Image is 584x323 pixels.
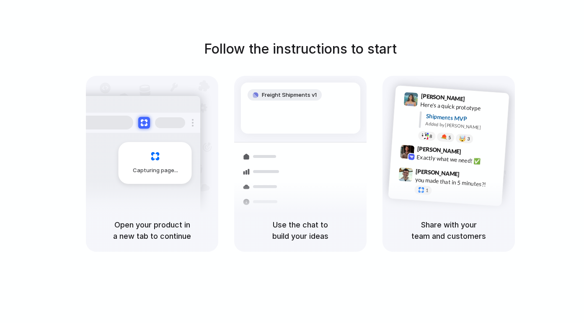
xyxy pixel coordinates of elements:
div: Shipments MVP [426,112,503,126]
div: Here's a quick prototype [420,100,504,114]
span: [PERSON_NAME] [417,144,461,156]
span: Capturing page [133,166,179,175]
span: 1 [426,188,429,193]
div: Exactly what we need! ✅ [416,152,500,167]
span: 9:41 AM [468,96,485,106]
span: 9:42 AM [464,148,481,158]
span: Freight Shipments v1 [262,91,317,99]
div: you made that in 5 minutes?! [415,175,499,189]
span: [PERSON_NAME] [421,91,465,103]
span: [PERSON_NAME] [416,167,460,179]
h1: Follow the instructions to start [204,39,397,59]
h5: Use the chat to build your ideas [244,219,357,242]
span: 3 [467,137,470,141]
h5: Open your product in a new tab to continue [96,219,208,242]
div: 🤯 [459,135,466,142]
div: Added by [PERSON_NAME] [425,120,502,132]
span: 5 [448,135,451,140]
h5: Share with your team and customers [393,219,505,242]
span: 8 [429,134,432,139]
span: 9:47 AM [462,171,479,181]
